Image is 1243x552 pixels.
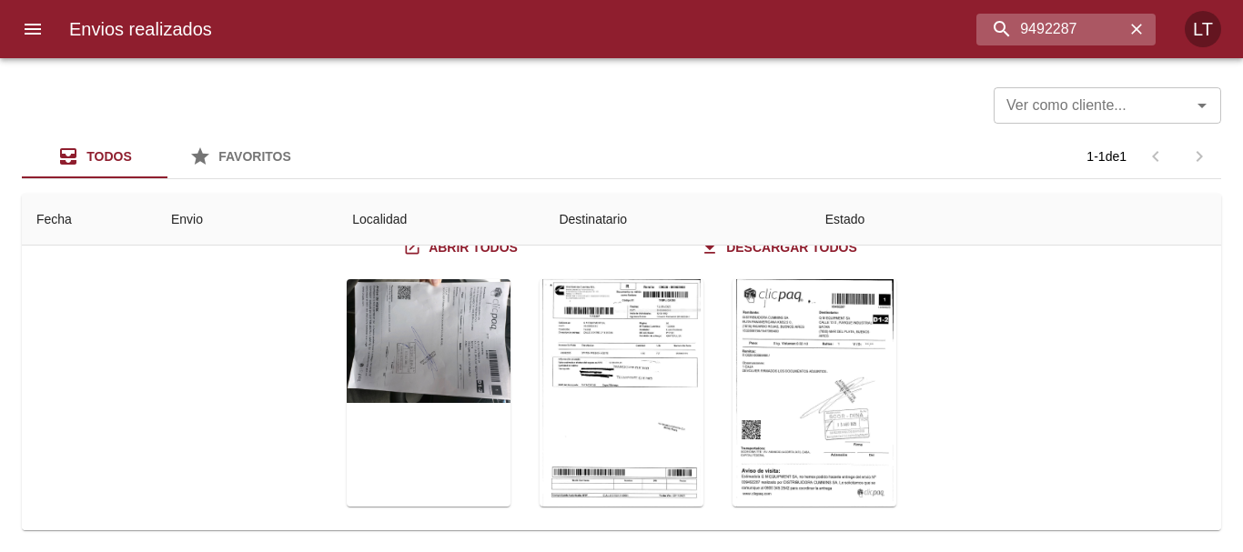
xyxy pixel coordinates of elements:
[69,15,212,44] h6: Envios realizados
[1189,93,1215,118] button: Abrir
[704,236,857,259] span: Descargar todos
[811,194,1221,246] th: Estado
[1185,11,1221,47] div: Abrir información de usuario
[157,194,338,246] th: Envio
[22,135,313,178] div: Tabs Envios
[11,7,55,51] button: menu
[733,279,896,507] div: Arir imagen
[22,194,157,246] th: Fecha
[407,236,518,259] span: Abrir todos
[338,194,544,246] th: Localidad
[697,231,864,265] a: Descargar todos
[544,194,810,246] th: Destinatario
[399,231,525,265] a: Abrir todos
[1185,11,1221,47] div: LT
[86,149,132,164] span: Todos
[976,14,1125,45] input: buscar
[1177,135,1221,178] span: Pagina siguiente
[1086,147,1127,166] p: 1 - 1 de 1
[1134,147,1177,163] span: Pagina anterior
[218,149,291,164] span: Favoritos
